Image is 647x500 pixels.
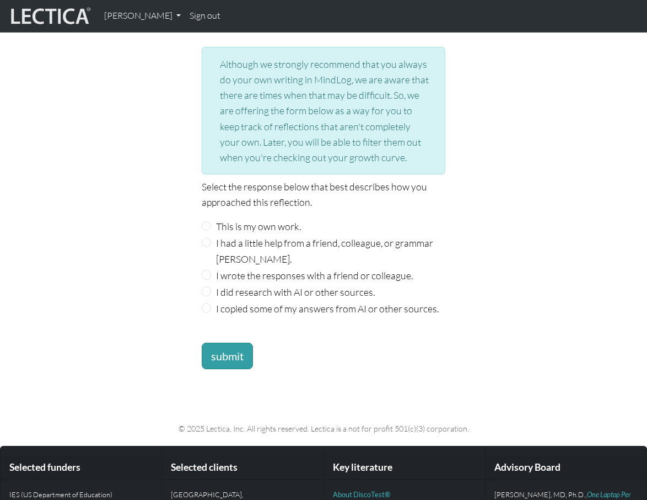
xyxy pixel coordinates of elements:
[202,303,212,313] input: I copied some of my answers from AI or other sources.
[202,270,212,280] input: I wrote the responses with a friend or colleague.
[162,455,323,480] div: Selected clients
[66,422,581,435] p: © 2025 Lectica, Inc. All rights reserved. Lectica is a not for profit 501(c)(3) corporation.
[202,286,212,296] input: I did research with AI or other sources.
[1,455,161,480] div: Selected funders
[202,343,253,369] button: submit
[216,219,301,234] label: This is my own work.
[324,455,485,480] div: Key literature
[100,4,185,28] a: [PERSON_NAME]
[216,284,375,300] label: I did research with AI or other sources.
[9,489,153,500] p: IES (US Department of Education)
[202,179,446,210] p: Select the response below that best describes how you approached this reflection.
[185,4,225,28] a: Sign out
[8,6,91,26] img: lecticalive
[333,490,390,499] a: About DiscoTest®
[216,235,445,266] label: I had a little help from a friend, colleague, or grammar [PERSON_NAME].
[216,268,413,283] label: I wrote the responses with a friend or colleague.
[202,221,212,231] input: This is my own work.
[216,301,439,316] label: I copied some of my answers from AI or other sources.
[202,238,212,248] input: I had a little help from a friend, colleague, or grammar [PERSON_NAME].
[202,47,446,174] div: Although we strongly recommend that you always do your own writing in MindLog, we are aware that ...
[486,455,646,480] div: Advisory Board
